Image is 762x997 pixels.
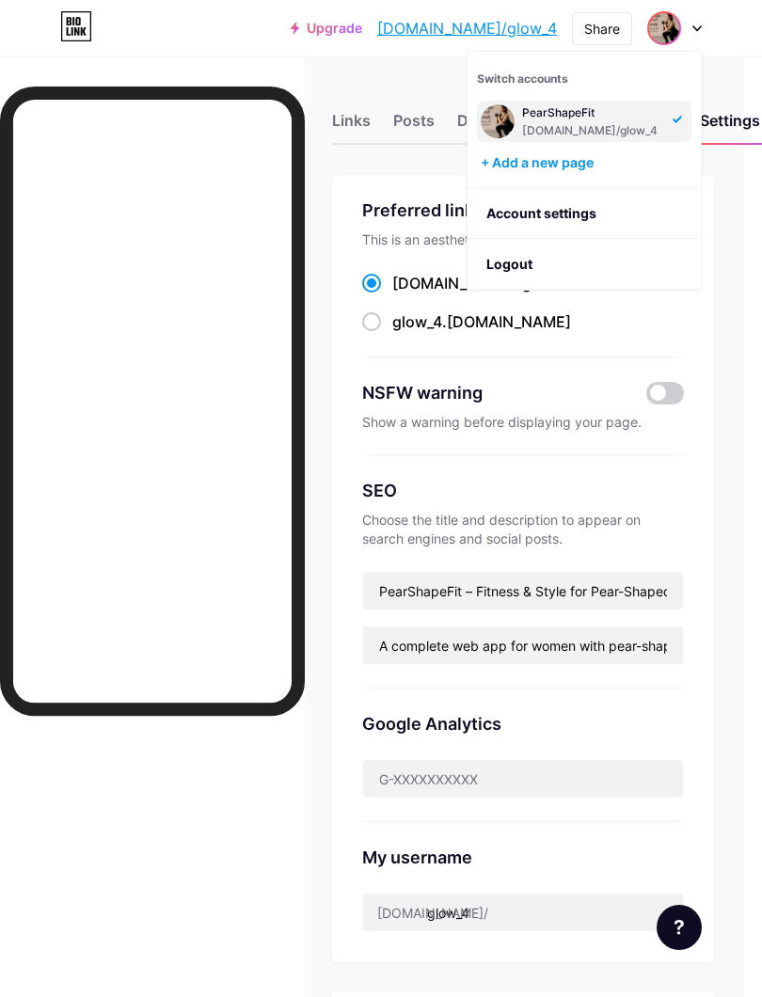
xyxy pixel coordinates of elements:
[362,413,684,432] div: Show a warning before displaying your page.
[363,894,683,931] input: username
[392,310,571,333] div: .[DOMAIN_NAME]
[468,239,701,290] li: Logout
[332,109,371,143] div: Links
[362,198,684,223] div: Preferred link
[477,71,568,86] span: Switch accounts
[649,13,679,43] img: glow_4
[362,230,684,249] div: This is an aesthetic choice. Both links are usable.
[363,626,683,664] input: Description (max 160 chars)
[457,109,508,143] div: Design
[377,903,488,923] div: [DOMAIN_NAME]/
[392,312,442,331] span: glow_4
[393,109,435,143] div: Posts
[481,104,515,138] img: glow_4
[522,105,661,120] div: PearShapeFit
[522,123,661,138] div: [DOMAIN_NAME]/glow_4
[362,845,684,870] div: My username
[363,572,683,609] input: Title
[584,19,620,39] div: Share
[291,21,362,36] a: Upgrade
[363,760,683,798] input: G-XXXXXXXXXX
[362,511,684,548] div: Choose the title and description to appear on search engines and social posts.
[468,188,701,239] a: Account settings
[362,478,684,503] div: SEO
[362,711,684,736] div: Google Analytics
[377,17,557,40] a: [DOMAIN_NAME]/glow_4
[392,272,572,294] div: [DOMAIN_NAME]/
[481,153,691,172] div: + Add a new page
[700,109,760,143] div: Settings
[362,380,624,405] div: NSFW warning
